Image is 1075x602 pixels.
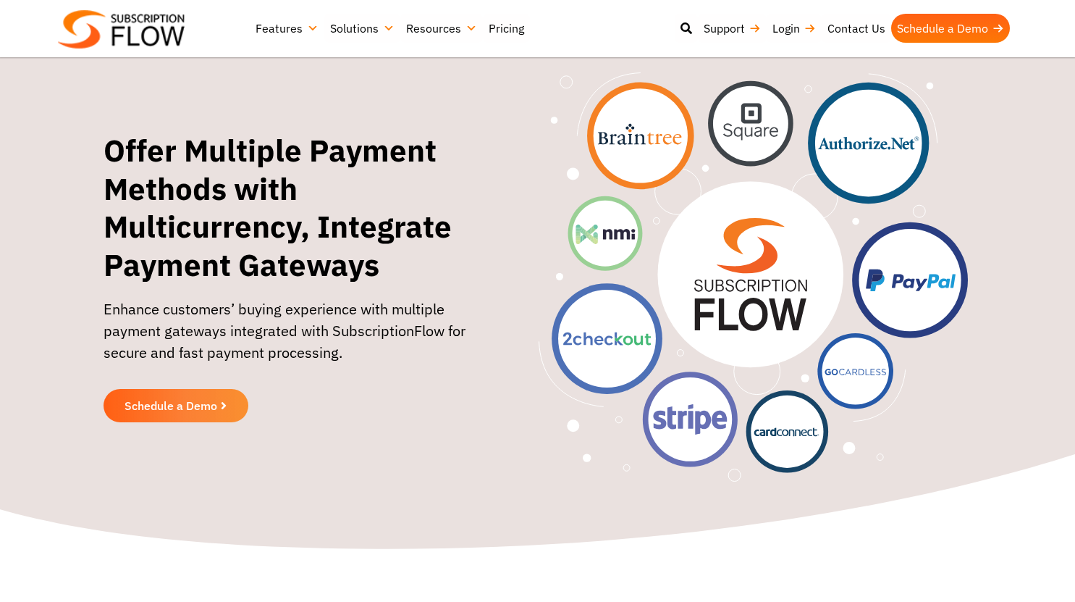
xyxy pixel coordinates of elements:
a: Resources [400,14,483,43]
a: Login [767,14,822,43]
a: Pricing [483,14,530,43]
a: Support [698,14,767,43]
a: Solutions [324,14,400,43]
span: Schedule a Demo [125,400,217,411]
a: Features [250,14,324,43]
img: Subscriptionflow [58,10,185,49]
h1: Offer Multiple Payment Methods with Multicurrency, Integrate Payment Gateways [104,132,498,284]
a: Schedule a Demo [104,389,248,422]
a: Schedule a Demo [891,14,1010,43]
p: Enhance customers’ buying experience with multiple payment gateways integrated with SubscriptionF... [104,298,498,378]
a: Contact Us [822,14,891,43]
img: Offer Multiple Payment Methods with Multicurrency, Integrate Payment Gateways [539,72,968,482]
